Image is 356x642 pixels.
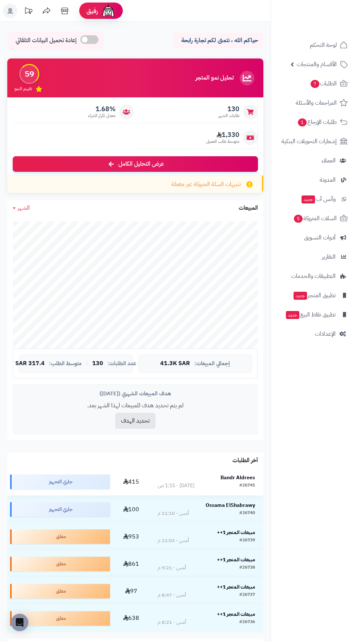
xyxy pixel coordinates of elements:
a: العملاء [275,152,352,169]
h3: المبيعات [239,205,258,211]
a: طلبات الإرجاع1 [275,113,352,131]
div: #26741 [239,482,255,489]
span: الإعدادات [315,329,336,339]
span: الطلبات [310,78,337,89]
div: #26737 [239,591,255,599]
div: #26739 [239,537,255,544]
p: لم يتم تحديد هدف للمبيعات لهذا الشهر بعد. [19,401,252,410]
span: عرض التحليل الكامل [118,160,164,168]
a: التطبيقات والخدمات [275,267,352,285]
span: وآتس آب [301,194,336,204]
span: إعادة تحميل البيانات التلقائي [16,36,77,45]
span: إجمالي المبيعات: [194,360,230,367]
div: [DATE] - 1:15 ص [158,482,194,489]
span: 1.68% [88,105,116,113]
a: السلات المتروكة5 [275,210,352,227]
p: حياكم الله ، نتمنى لكم تجارة رابحة [178,36,258,45]
strong: مبيعات المتجر 1++ [217,556,255,564]
span: تنبيهات السلة المتروكة غير مفعلة [171,180,241,189]
a: تطبيق نقاط البيعجديد [275,306,352,323]
span: جديد [286,311,299,319]
td: 97 [113,578,149,605]
span: تقييم النمو [15,86,32,92]
span: السلات المتروكة [293,213,337,223]
h3: تحليل نمو المتجر [195,75,234,81]
span: متوسط طلب العميل [206,138,239,145]
a: وآتس آبجديد [275,190,352,208]
img: ai-face.png [101,4,116,18]
span: متوسط الطلب: [49,360,82,367]
span: المدونة [320,175,336,185]
span: جديد [294,292,307,300]
td: 415 [113,468,149,495]
span: الشهر [18,203,30,212]
div: معلق [10,557,110,571]
div: أمس - 8:47 م [158,591,186,599]
div: Open Intercom Messenger [11,614,28,631]
span: طلبات الشهر [218,113,239,119]
span: المراجعات والأسئلة [296,98,337,108]
div: أمس - 9:21 م [158,564,186,572]
a: التقارير [275,248,352,266]
span: أدوات التسويق [304,233,336,243]
span: 317.4 SAR [15,360,45,367]
div: جاري التجهيز [10,475,110,489]
button: تحديد الهدف [115,413,155,429]
a: الشهر [13,204,30,212]
a: الإعدادات [275,325,352,343]
span: جديد [302,195,315,203]
div: أمس - 11:10 م [158,510,189,517]
div: معلق [10,584,110,598]
span: التقارير [322,252,336,262]
h3: آخر الطلبات [232,457,258,464]
div: معلق [10,529,110,544]
td: 861 [113,550,149,577]
span: رفيق [86,7,98,15]
a: الطلبات7 [275,75,352,92]
span: طلبات الإرجاع [297,117,337,127]
div: هدف المبيعات الشهري ([DATE]) [19,390,252,397]
span: 41.3K SAR [160,360,190,367]
a: أدوات التسويق [275,229,352,246]
span: العملاء [321,156,336,166]
div: #26738 [239,564,255,572]
div: جاري التجهيز [10,502,110,517]
span: 5 [294,214,303,223]
span: | [86,361,88,366]
a: تطبيق المتجرجديد [275,287,352,304]
span: 1,330 [206,131,239,139]
td: 638 [113,605,149,632]
td: 100 [113,496,149,523]
div: #26740 [239,510,255,517]
strong: مبيعات المتجر 1++ [217,610,255,618]
span: 1 [298,118,307,126]
strong: مبيعات المتجر 1++ [217,583,255,591]
a: المدونة [275,171,352,189]
span: لوحة التحكم [310,40,337,50]
span: إشعارات التحويلات البنكية [282,136,337,146]
span: معدل تكرار الشراء [88,113,116,119]
a: المراجعات والأسئلة [275,94,352,112]
span: 130 [92,360,103,367]
div: معلق [10,611,110,626]
span: عدد الطلبات: [108,360,136,367]
span: التطبيقات والخدمات [291,271,336,281]
div: #26736 [239,619,255,626]
strong: Bandr Aldrees [221,474,255,481]
a: عرض التحليل الكامل [13,156,258,172]
span: تطبيق نقاط البيع [285,310,336,320]
div: أمس - 8:21 م [158,619,186,626]
span: 7 [310,80,320,88]
a: لوحة التحكم [275,36,352,54]
a: تحديثات المنصة [19,4,37,20]
span: الأقسام والمنتجات [297,59,337,69]
td: 953 [113,523,149,550]
span: تطبيق المتجر [293,290,336,300]
span: 130 [218,105,239,113]
strong: Ossama ElShabrawy [206,501,255,509]
img: logo-2.png [307,13,349,28]
div: أمس - 11:03 م [158,537,189,544]
strong: مبيعات المتجر 1++ [217,529,255,536]
a: إشعارات التحويلات البنكية [275,133,352,150]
